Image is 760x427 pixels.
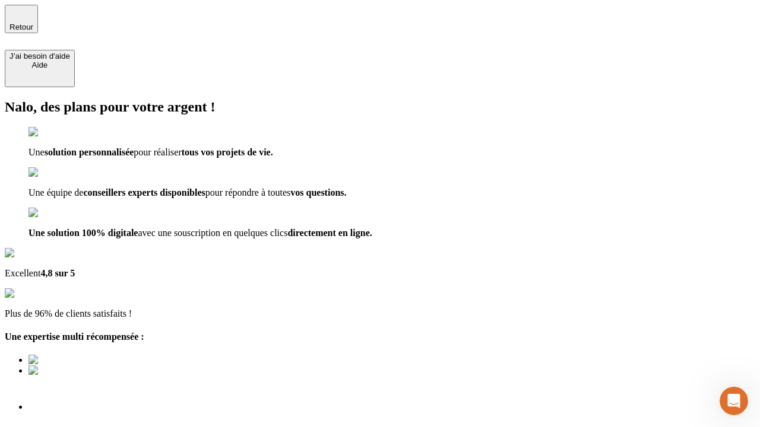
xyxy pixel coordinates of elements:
[290,187,346,197] span: vos questions.
[83,187,205,197] span: conseillers experts disponibles
[28,147,45,157] span: Une
[5,332,755,342] h4: Une expertise multi récompensée :
[28,167,80,178] img: checkmark
[5,288,64,299] img: reviews stars
[45,147,134,157] span: solution personnalisée
[9,52,70,60] div: J’ai besoin d'aide
[28,187,83,197] span: Une équipe de
[5,50,75,87] button: J’ai besoin d'aideAide
[134,147,181,157] span: pour réaliser
[287,228,372,238] span: directement en ligne.
[28,228,138,238] span: Une solution 100% digitale
[9,60,70,69] div: Aide
[5,99,755,115] h2: Nalo, des plans pour votre argent !
[205,187,291,197] span: pour répondre à toutes
[182,147,273,157] span: tous vos projets de vie.
[9,23,33,31] span: Retour
[5,308,755,319] p: Plus de 96% de clients satisfaits !
[138,228,287,238] span: avec une souscription en quelques clics
[720,387,748,415] iframe: Intercom live chat
[5,400,755,422] h1: Votre résultat de simulation est prêt !
[5,268,40,278] span: Excellent
[28,208,80,218] img: checkmark
[28,127,80,138] img: checkmark
[5,248,74,259] img: Google Review
[28,365,138,376] img: Best savings advice award
[28,376,138,387] img: Best savings advice award
[5,5,38,33] button: Retour
[28,355,138,365] img: Best savings advice award
[40,268,75,278] span: 4,8 sur 5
